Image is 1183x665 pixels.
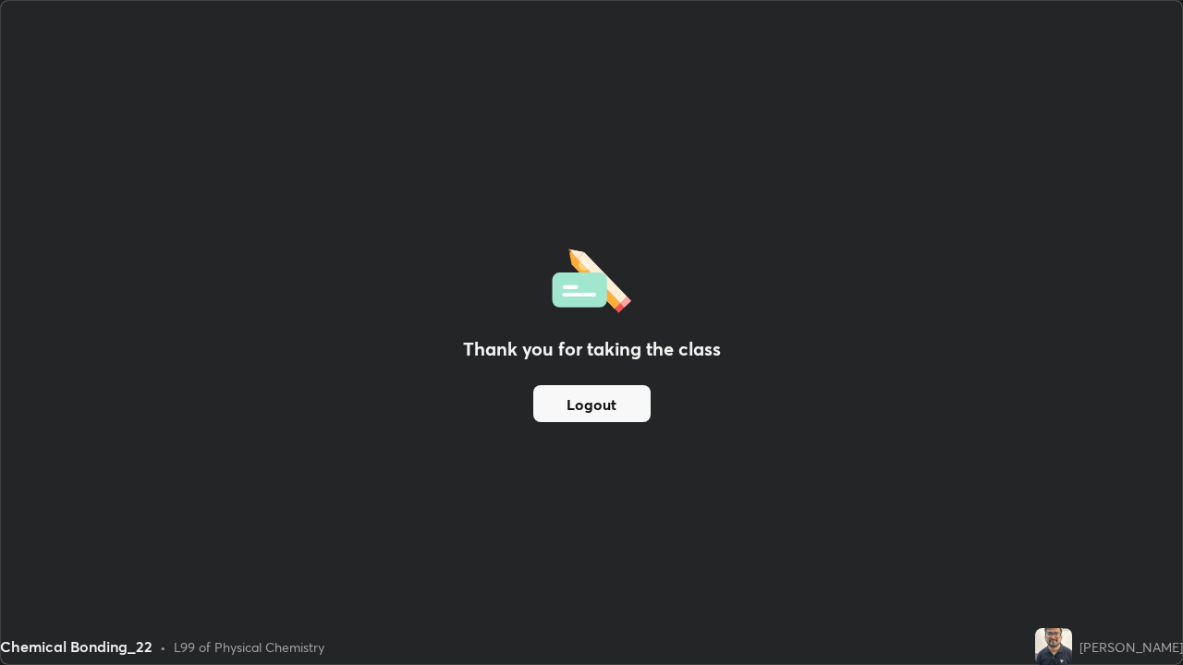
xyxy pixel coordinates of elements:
[552,243,631,313] img: offlineFeedback.1438e8b3.svg
[160,637,166,657] div: •
[533,385,651,422] button: Logout
[1079,637,1183,657] div: [PERSON_NAME]
[463,335,721,363] h2: Thank you for taking the class
[174,637,324,657] div: L99 of Physical Chemistry
[1035,628,1072,665] img: 8aca7005bdf34aeda6799b687e6e9637.jpg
